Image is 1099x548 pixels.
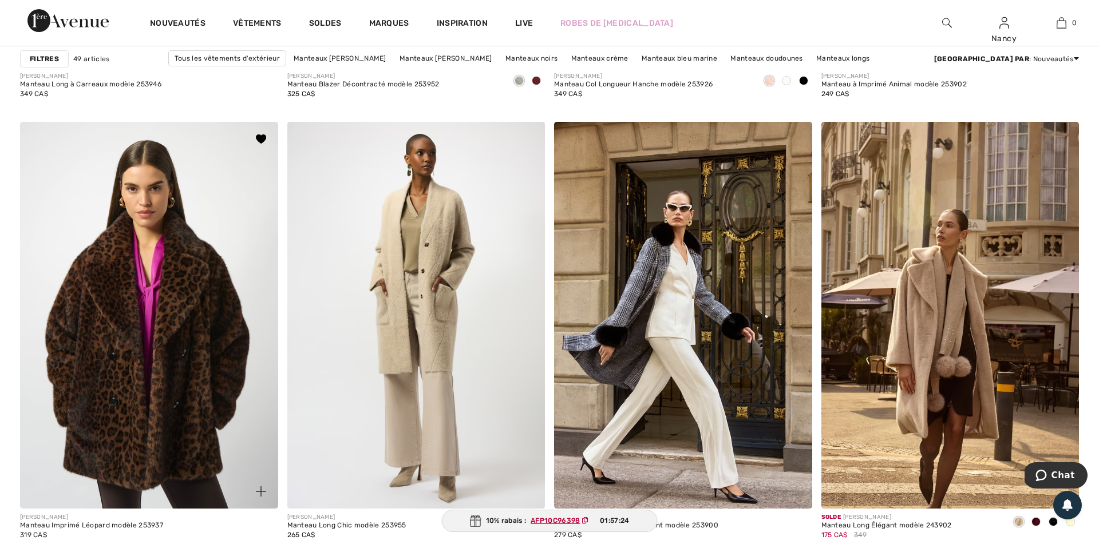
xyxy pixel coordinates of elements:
[1072,18,1077,28] span: 0
[20,90,48,98] span: 349 CA$
[437,18,488,30] span: Inspiration
[725,51,808,66] a: Manteaux doudounes
[795,72,812,91] div: Black
[20,531,47,539] span: 319 CA$
[999,17,1009,28] a: Se connecter
[636,51,723,66] a: Manteaux bleu marine
[821,72,967,81] div: [PERSON_NAME]
[287,81,440,89] div: Manteau Blazer Décontracté modèle 253952
[20,72,161,81] div: [PERSON_NAME]
[976,33,1032,45] div: Nancy
[821,81,967,89] div: Manteau à Imprimé Animal modèle 253902
[1045,513,1062,532] div: Black
[566,51,634,66] a: Manteaux crème
[288,51,392,66] a: Manteaux [PERSON_NAME]
[821,514,841,521] span: Solde
[531,517,580,525] ins: AFP10C96398
[394,51,498,66] a: Manteaux [PERSON_NAME]
[554,90,582,98] span: 349 CA$
[287,122,545,509] img: Manteau Long Chic modèle 253955. Almond
[511,72,528,91] div: Light gray
[256,134,266,144] img: heart_black.svg
[528,72,545,91] div: Merlot
[20,513,163,522] div: [PERSON_NAME]
[554,72,713,81] div: [PERSON_NAME]
[233,18,282,30] a: Vêtements
[1025,462,1088,491] iframe: Ouvre un widget dans lequel vous pouvez chatter avec l’un de nos agents
[999,16,1009,30] img: Mes infos
[73,54,109,64] span: 49 articles
[30,54,59,64] strong: Filtres
[287,531,315,539] span: 265 CA$
[821,122,1080,509] img: Manteau Long Élégant modèle 243902. Noir
[811,51,875,66] a: Manteaux longs
[821,531,848,539] span: 175 CA$
[287,90,315,98] span: 325 CA$
[1057,16,1066,30] img: Mon panier
[27,9,109,32] img: 1ère Avenue
[821,513,952,522] div: [PERSON_NAME]
[500,51,563,66] a: Manteaux noirs
[934,54,1079,64] div: : Nouveautés
[934,55,1029,63] strong: [GEOGRAPHIC_DATA] par
[554,122,812,509] img: Manteau Long Carreaux Élégant modèle 253900. Noir/Blanc
[20,81,161,89] div: Manteau Long à Carreaux modèle 253946
[150,18,205,30] a: Nouveautés
[470,515,481,527] img: Gift.svg
[369,18,409,30] a: Marques
[287,72,440,81] div: [PERSON_NAME]
[309,18,342,30] a: Soldes
[1062,513,1079,532] div: Cream
[20,522,163,530] div: Manteau Imprimé Léopard modèle 253937
[778,72,795,91] div: Vanilla 30
[1033,16,1089,30] a: 0
[942,16,952,30] img: recherche
[515,17,533,29] a: Live
[287,522,406,530] div: Manteau Long Chic modèle 253955
[287,513,406,522] div: [PERSON_NAME]
[554,81,713,89] div: Manteau Col Longueur Hanche modèle 253926
[1027,513,1045,532] div: Merlot
[821,90,849,98] span: 249 CA$
[560,17,673,29] a: Robes de [MEDICAL_DATA]
[854,530,867,540] span: 349
[256,486,266,497] img: plus_v2.svg
[821,522,952,530] div: Manteau Long Élégant modèle 243902
[1010,513,1027,532] div: Almond
[20,122,278,509] a: Manteau Imprimé Léopard modèle 253937. Beige/Noir
[168,50,286,66] a: Tous les vêtements d'extérieur
[442,510,658,532] div: 10% rabais :
[600,515,629,526] span: 01:57:24
[554,531,582,539] span: 279 CA$
[761,72,778,91] div: Rose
